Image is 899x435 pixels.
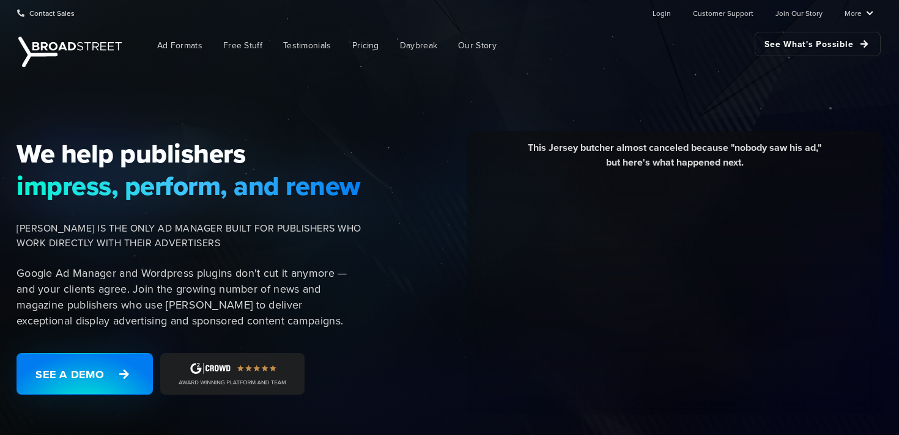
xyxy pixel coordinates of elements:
a: See What's Possible [755,32,881,56]
div: This Jersey butcher almost canceled because "nobody saw his ad," but here's what happened next. [476,141,873,179]
span: Testimonials [283,39,331,52]
a: Ad Formats [148,32,212,59]
a: Daybreak [391,32,446,59]
a: See a Demo [17,353,153,395]
span: Our Story [458,39,497,52]
a: Our Story [449,32,506,59]
nav: Main [128,26,881,65]
a: Free Stuff [214,32,272,59]
span: Free Stuff [223,39,262,52]
span: Daybreak [400,39,437,52]
a: Customer Support [693,1,753,25]
iframe: YouTube video player [476,179,873,402]
a: Pricing [343,32,388,59]
a: Login [653,1,671,25]
span: We help publishers [17,137,361,169]
a: Join Our Story [775,1,823,25]
a: More [845,1,873,25]
span: Ad Formats [157,39,202,52]
span: [PERSON_NAME] IS THE ONLY AD MANAGER BUILT FOR PUBLISHERS WHO WORK DIRECTLY WITH THEIR ADVERTISERS [17,221,361,250]
a: Testimonials [274,32,341,59]
a: Contact Sales [17,1,75,25]
span: impress, perform, and renew [17,170,361,202]
p: Google Ad Manager and Wordpress plugins don't cut it anymore — and your clients agree. Join the g... [17,265,361,329]
span: Pricing [352,39,379,52]
img: Broadstreet | The Ad Manager for Small Publishers [18,37,122,67]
